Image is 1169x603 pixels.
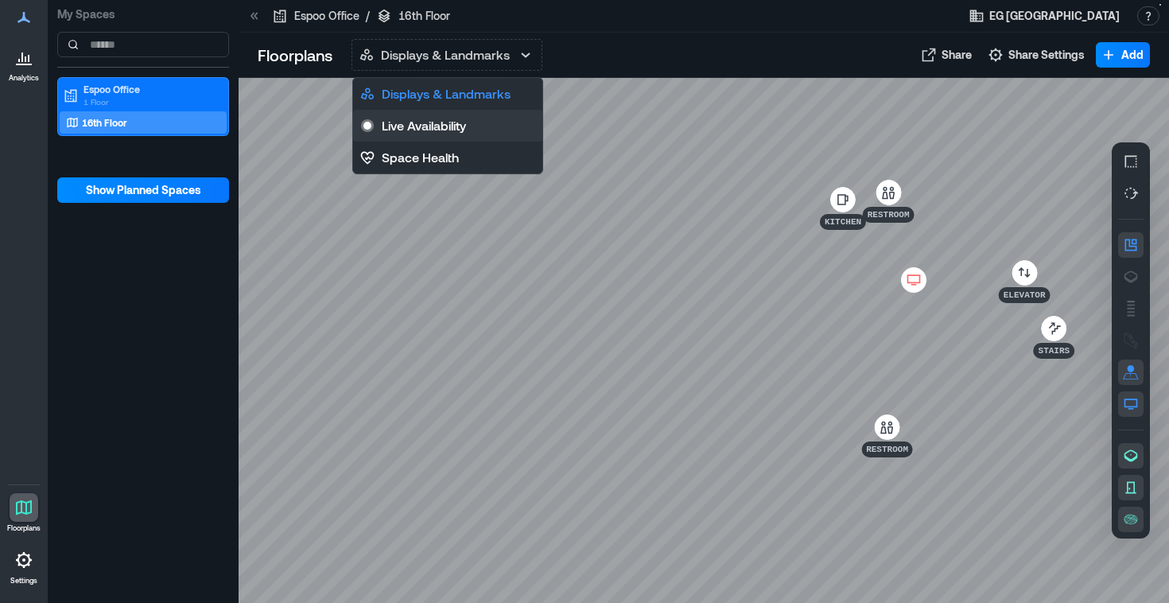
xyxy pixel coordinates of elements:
p: / [366,8,370,24]
span: Share [942,47,972,63]
p: 1 Floor [83,95,217,108]
span: EG [GEOGRAPHIC_DATA] [989,8,1120,24]
p: Restroom [868,208,910,221]
button: Add [1096,42,1150,68]
p: Floorplans [258,44,332,66]
p: Stairs [1039,344,1070,357]
span: Show Planned Spaces [86,182,201,198]
p: Settings [10,576,37,585]
a: Floorplans [2,488,45,538]
p: Space Health [382,148,459,167]
button: Share [916,42,977,68]
p: Elevator [1004,289,1046,301]
p: My Spaces [57,6,229,22]
button: Share Settings [983,42,1089,68]
p: 16th Floor [82,116,127,129]
p: Restroom [866,443,908,456]
p: Espoo Office [83,83,217,95]
p: Analytics [9,73,39,83]
p: Espoo Office [294,8,359,24]
button: Displays & Landmarks [351,39,542,71]
p: 16th Floor [398,8,450,24]
a: Settings [5,541,43,590]
p: Live Availability [382,116,466,135]
button: Show Planned Spaces [57,177,229,203]
button: EG [GEOGRAPHIC_DATA] [964,3,1124,29]
p: Displays & Landmarks [382,84,511,103]
p: Floorplans [7,523,41,533]
button: Displays & Landmarks [353,78,542,110]
button: Space Health [353,142,542,173]
p: Kitchen [825,216,861,228]
p: Displays & Landmarks [381,45,510,64]
span: Share Settings [1008,47,1085,63]
button: Live Availability [353,110,542,142]
a: Analytics [4,38,44,88]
